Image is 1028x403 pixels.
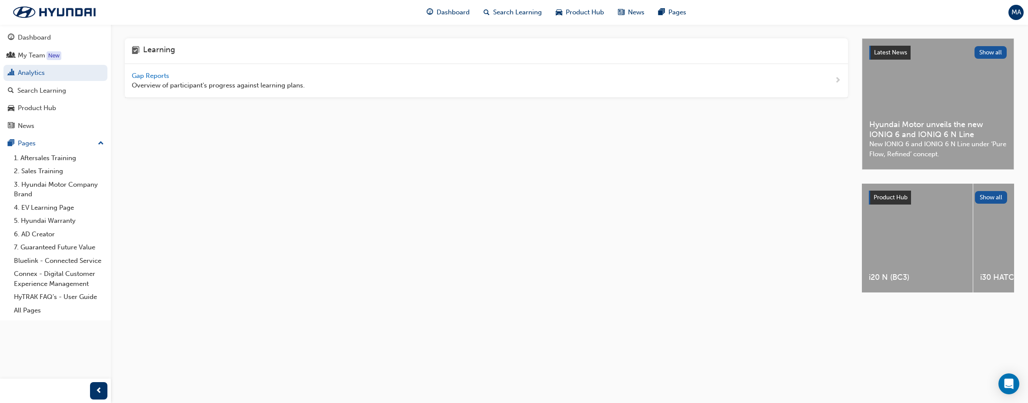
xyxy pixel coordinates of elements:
a: News [3,118,107,134]
span: MA [1011,7,1021,17]
a: i20 N (BC3) [862,184,973,292]
span: Hyundai Motor unveils the new IONIQ 6 and IONIQ 6 N Line [869,120,1007,139]
a: 1. Aftersales Training [10,151,107,165]
a: pages-iconPages [651,3,693,21]
span: Overview of participant's progress against learning plans. [132,81,305,91]
a: Search Learning [3,83,107,99]
a: Analytics [3,65,107,81]
span: Pages [668,7,686,17]
a: 7. Guaranteed Future Value [10,241,107,254]
a: 2. Sales Training [10,165,107,178]
span: News [628,7,644,17]
div: My Team [18,50,45,60]
a: 4. EV Learning Page [10,201,107,215]
a: search-iconSearch Learning [477,3,549,21]
h4: Learning [143,45,175,57]
span: guage-icon [427,7,433,18]
a: Latest NewsShow all [869,46,1007,60]
button: Show all [975,191,1008,204]
span: learning-icon [132,45,140,57]
span: New IONIQ 6 and IONIQ 6 N Line under ‘Pure Flow, Refined’ concept. [869,139,1007,159]
a: Gap Reports Overview of participant's progress against learning plans.next-icon [125,64,848,98]
span: search-icon [484,7,490,18]
a: car-iconProduct Hub [549,3,611,21]
div: Tooltip anchor [47,51,61,60]
div: Dashboard [18,33,51,43]
span: prev-icon [96,386,102,396]
img: Trak [4,3,104,21]
div: Pages [18,138,36,148]
a: Product Hub [3,100,107,116]
a: guage-iconDashboard [420,3,477,21]
a: My Team [3,47,107,64]
div: Open Intercom Messenger [998,373,1019,394]
button: DashboardMy TeamAnalyticsSearch LearningProduct HubNews [3,28,107,135]
span: news-icon [618,7,624,18]
span: car-icon [8,104,14,112]
span: chart-icon [8,69,14,77]
button: Pages [3,135,107,151]
span: Product Hub [566,7,604,17]
span: pages-icon [658,7,665,18]
a: 6. AD Creator [10,228,107,241]
span: car-icon [556,7,562,18]
span: people-icon [8,52,14,60]
span: next-icon [834,75,841,86]
button: MA [1008,5,1024,20]
span: guage-icon [8,34,14,42]
a: All Pages [10,304,107,317]
span: search-icon [8,87,14,95]
span: Gap Reports [132,72,171,80]
div: Product Hub [18,103,56,113]
a: Product HubShow all [869,191,1007,205]
a: Bluelink - Connected Service [10,254,107,268]
div: Search Learning [17,86,66,96]
span: i20 N (BC3) [869,272,966,282]
a: Latest NewsShow allHyundai Motor unveils the new IONIQ 6 and IONIQ 6 N LineNew IONIQ 6 and IONIQ ... [862,38,1014,170]
a: 5. Hyundai Warranty [10,214,107,228]
span: Dashboard [437,7,470,17]
div: News [18,121,34,131]
a: HyTRAK FAQ's - User Guide [10,290,107,304]
span: pages-icon [8,140,14,148]
span: up-icon [98,138,104,149]
span: news-icon [8,122,14,130]
span: Latest News [874,49,907,56]
button: Show all [975,46,1007,59]
a: 3. Hyundai Motor Company Brand [10,178,107,201]
a: news-iconNews [611,3,651,21]
a: Dashboard [3,30,107,46]
a: Connex - Digital Customer Experience Management [10,267,107,290]
span: Product Hub [874,194,908,201]
span: Search Learning [493,7,542,17]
